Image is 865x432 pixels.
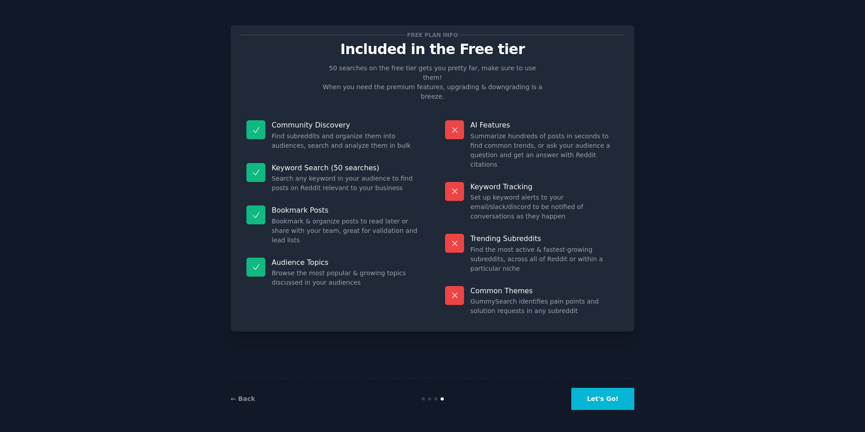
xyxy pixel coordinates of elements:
[272,217,420,245] dd: Bookmark & organize posts to read later or share with your team, great for validation and lead lists
[470,297,619,316] dd: GummySearch identifies pain points and solution requests in any subreddit
[470,193,619,221] dd: Set up keyword alerts to your email/slack/discord to be notified of conversations as they happen
[272,120,420,130] p: Community Discovery
[272,205,420,215] p: Bookmark Posts
[571,388,634,410] button: Let's Go!
[272,268,420,287] dd: Browse the most popular & growing topics discussed in your audiences
[272,174,420,193] dd: Search any keyword in your audience to find posts on Reddit relevant to your business
[272,258,420,267] p: Audience Topics
[470,234,619,243] p: Trending Subreddits
[240,41,625,57] p: Included in the Free tier
[470,132,619,169] dd: Summarize hundreds of posts in seconds to find common trends, or ask your audience a question and...
[470,120,619,130] p: AI Features
[470,286,619,296] p: Common Themes
[231,395,255,402] a: ← Back
[405,30,460,40] span: Free plan info
[470,182,619,191] p: Keyword Tracking
[470,245,619,273] dd: Find the most active & fastest-growing subreddits, across all of Reddit or within a particular niche
[272,132,420,150] dd: Find subreddits and organize them into audiences, search and analyze them in bulk
[272,163,420,173] p: Keyword Search (50 searches)
[319,64,546,101] p: 50 searches on the free tier gets you pretty far, make sure to use them! When you need the premiu...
